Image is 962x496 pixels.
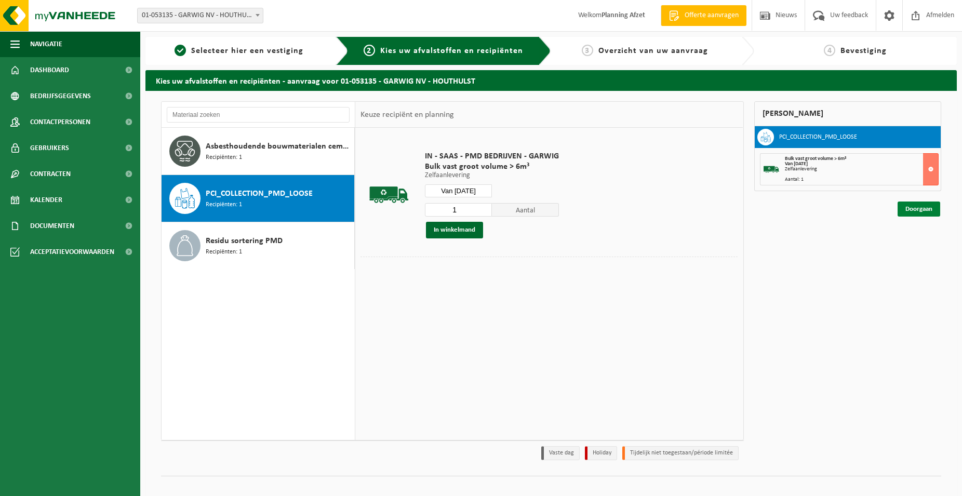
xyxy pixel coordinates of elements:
[30,83,91,109] span: Bedrijfsgegevens
[167,107,350,123] input: Materiaal zoeken
[206,235,283,247] span: Residu sortering PMD
[30,161,71,187] span: Contracten
[785,156,846,162] span: Bulk vast groot volume > 6m³
[162,175,355,222] button: PCI_COLLECTION_PMD_LOOSE Recipiënten: 1
[598,47,708,55] span: Overzicht van uw aanvraag
[754,101,942,126] div: [PERSON_NAME]
[137,8,263,23] span: 01-053135 - GARWIG NV - HOUTHULST
[30,57,69,83] span: Dashboard
[426,222,483,238] button: In winkelmand
[162,222,355,269] button: Residu sortering PMD Recipiënten: 1
[206,247,242,257] span: Recipiënten: 1
[425,184,492,197] input: Selecteer datum
[355,102,459,128] div: Keuze recipiënt en planning
[785,167,939,172] div: Zelfaanlevering
[582,45,593,56] span: 3
[364,45,375,56] span: 2
[206,140,352,153] span: Asbesthoudende bouwmaterialen cementgebonden (hechtgebonden)
[30,31,62,57] span: Navigatie
[425,172,559,179] p: Zelfaanlevering
[191,47,303,55] span: Selecteer hier een vestiging
[602,11,645,19] strong: Planning Afzet
[30,187,62,213] span: Kalender
[380,47,523,55] span: Kies uw afvalstoffen en recipiënten
[585,446,617,460] li: Holiday
[541,446,580,460] li: Vaste dag
[145,70,957,90] h2: Kies uw afvalstoffen en recipiënten - aanvraag voor 01-053135 - GARWIG NV - HOUTHULST
[151,45,328,57] a: 1Selecteer hier een vestiging
[785,177,939,182] div: Aantal: 1
[492,203,559,217] span: Aantal
[206,187,313,200] span: PCI_COLLECTION_PMD_LOOSE
[622,446,739,460] li: Tijdelijk niet toegestaan/période limitée
[206,153,242,163] span: Recipiënten: 1
[824,45,835,56] span: 4
[840,47,887,55] span: Bevestiging
[30,239,114,265] span: Acceptatievoorwaarden
[138,8,263,23] span: 01-053135 - GARWIG NV - HOUTHULST
[30,135,69,161] span: Gebruikers
[779,129,857,145] h3: PCI_COLLECTION_PMD_LOOSE
[785,161,808,167] strong: Van [DATE]
[661,5,746,26] a: Offerte aanvragen
[425,162,559,172] span: Bulk vast groot volume > 6m³
[162,128,355,175] button: Asbesthoudende bouwmaterialen cementgebonden (hechtgebonden) Recipiënten: 1
[30,109,90,135] span: Contactpersonen
[175,45,186,56] span: 1
[30,213,74,239] span: Documenten
[898,202,940,217] a: Doorgaan
[425,151,559,162] span: IN - SAAS - PMD BEDRIJVEN - GARWIG
[206,200,242,210] span: Recipiënten: 1
[682,10,741,21] span: Offerte aanvragen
